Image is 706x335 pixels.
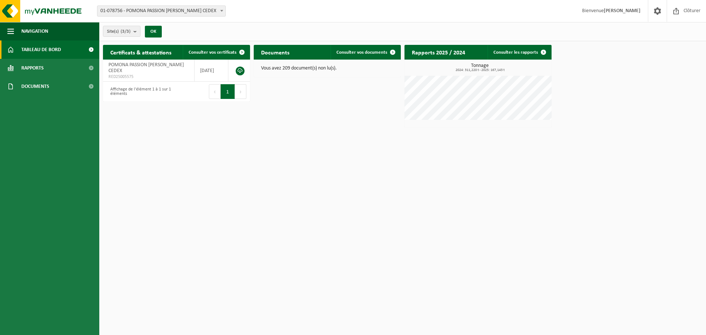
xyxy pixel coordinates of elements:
[195,60,228,82] td: [DATE]
[21,22,48,40] span: Navigation
[261,66,393,71] p: Vous avez 209 document(s) non lu(s).
[103,45,179,59] h2: Certificats & attestations
[189,50,236,55] span: Consulter vos certificats
[336,50,387,55] span: Consulter vos documents
[183,45,249,60] a: Consulter vos certificats
[604,8,641,14] strong: [PERSON_NAME]
[108,74,189,80] span: RED25005575
[97,6,225,16] span: 01-078756 - POMONA PASSION FROID - LOMME CEDEX
[97,6,226,17] span: 01-078756 - POMONA PASSION FROID - LOMME CEDEX
[21,59,44,77] span: Rapports
[21,40,61,59] span: Tableau de bord
[103,26,140,37] button: Site(s)(3/3)
[21,77,49,96] span: Documents
[404,45,473,59] h2: Rapports 2025 / 2024
[108,62,184,74] span: POMONA PASSION [PERSON_NAME] CEDEX
[331,45,400,60] a: Consulter vos documents
[107,83,173,100] div: Affichage de l'élément 1 à 1 sur 1 éléments
[235,84,246,99] button: Next
[408,68,552,72] span: 2024: 311,220 t - 2025: 167,143 t
[145,26,162,38] button: OK
[408,63,552,72] h3: Tonnage
[221,84,235,99] button: 1
[121,29,131,34] count: (3/3)
[209,84,221,99] button: Previous
[488,45,551,60] a: Consulter les rapports
[107,26,131,37] span: Site(s)
[254,45,297,59] h2: Documents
